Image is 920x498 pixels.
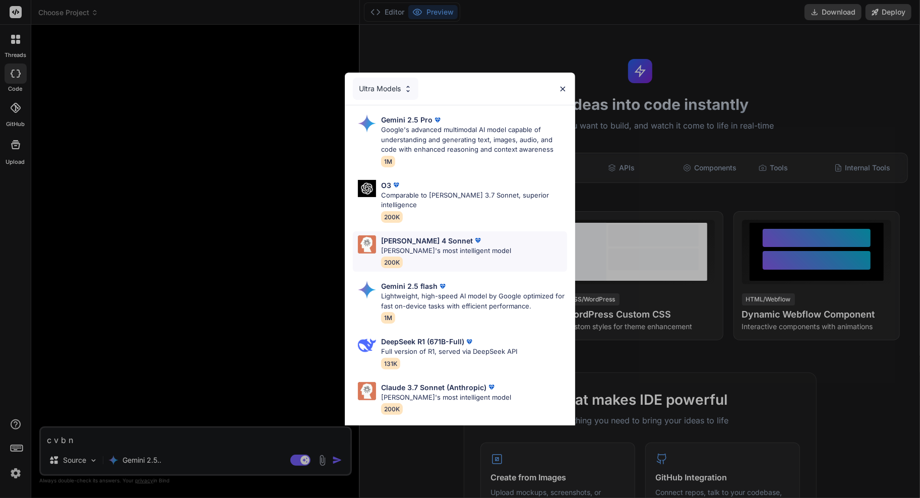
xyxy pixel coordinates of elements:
[486,382,497,392] img: premium
[381,114,433,125] p: Gemini 2.5 Pro
[391,180,401,190] img: premium
[381,347,517,357] p: Full version of R1, served via DeepSeek API
[438,281,448,291] img: premium
[381,393,511,403] p: [PERSON_NAME]'s most intelligent model
[358,281,376,299] img: Pick Models
[381,191,567,210] p: Comparable to [PERSON_NAME] 3.7 Sonnet, superior intelligence
[381,291,567,311] p: Lightweight, high-speed AI model by Google optimized for fast on-device tasks with efficient perf...
[381,336,464,347] p: DeepSeek R1 (671B-Full)
[353,78,418,100] div: Ultra Models
[358,114,376,133] img: Pick Models
[433,115,443,125] img: premium
[381,180,391,191] p: O3
[358,180,376,198] img: Pick Models
[404,85,412,93] img: Pick Models
[381,156,395,167] span: 1M
[381,125,567,155] p: Google's advanced multimodal AI model capable of understanding and generating text, images, audio...
[381,281,438,291] p: Gemini 2.5 flash
[381,358,400,369] span: 131K
[381,312,395,324] span: 1M
[559,85,567,93] img: close
[381,403,403,415] span: 200K
[381,235,473,246] p: [PERSON_NAME] 4 Sonnet
[381,211,403,223] span: 200K
[358,235,376,254] img: Pick Models
[464,337,474,347] img: premium
[358,382,376,400] img: Pick Models
[381,246,511,256] p: [PERSON_NAME]'s most intelligent model
[381,257,403,268] span: 200K
[358,336,376,354] img: Pick Models
[473,235,483,245] img: premium
[381,382,486,393] p: Claude 3.7 Sonnet (Anthropic)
